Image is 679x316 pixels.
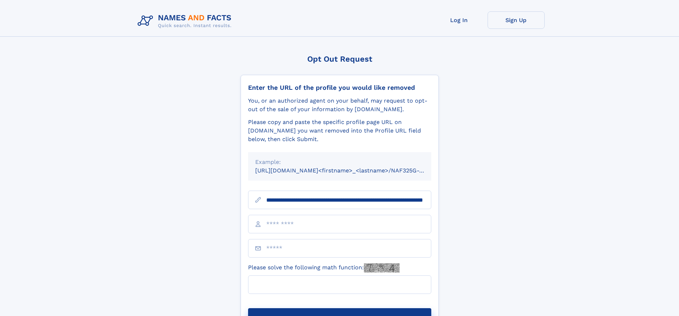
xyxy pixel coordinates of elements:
[248,263,400,273] label: Please solve the following math function:
[255,158,424,166] div: Example:
[248,118,431,144] div: Please copy and paste the specific profile page URL on [DOMAIN_NAME] you want removed into the Pr...
[431,11,488,29] a: Log In
[241,55,439,63] div: Opt Out Request
[135,11,237,31] img: Logo Names and Facts
[488,11,545,29] a: Sign Up
[248,84,431,92] div: Enter the URL of the profile you would like removed
[248,97,431,114] div: You, or an authorized agent on your behalf, may request to opt-out of the sale of your informatio...
[255,167,445,174] small: [URL][DOMAIN_NAME]<firstname>_<lastname>/NAF325G-xxxxxxxx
